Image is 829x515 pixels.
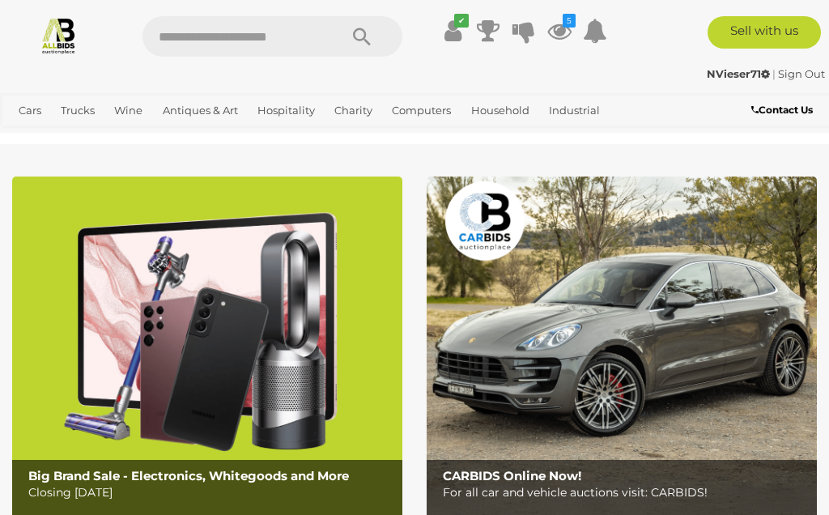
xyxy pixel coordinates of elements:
a: Antiques & Art [156,97,244,124]
a: Trucks [54,97,101,124]
p: For all car and vehicle auctions visit: CARBIDS! [443,483,808,503]
img: Allbids.com.au [40,16,78,54]
a: NVieser71 [707,67,772,80]
a: Industrial [542,97,606,124]
p: Closing [DATE] [28,483,393,503]
a: Household [465,97,536,124]
a: Sign Out [778,67,825,80]
a: Charity [328,97,379,124]
a: Office [82,124,125,151]
a: Cars [12,97,48,124]
a: ✔ [440,16,465,45]
a: Wine [108,97,149,124]
a: 5 [547,16,572,45]
b: Big Brand Sale - Electronics, Whitegoods and More [28,468,349,483]
b: CARBIDS Online Now! [443,468,581,483]
strong: NVieser71 [707,67,770,80]
a: [GEOGRAPHIC_DATA] [185,124,313,151]
a: Sell with us [708,16,821,49]
i: 5 [563,14,576,28]
i: ✔ [454,14,469,28]
a: Contact Us [751,101,817,119]
span: | [772,67,776,80]
b: Contact Us [751,104,813,116]
a: Jewellery [12,124,75,151]
a: Sports [132,124,178,151]
button: Search [321,16,402,57]
a: Hospitality [251,97,321,124]
a: Computers [385,97,457,124]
